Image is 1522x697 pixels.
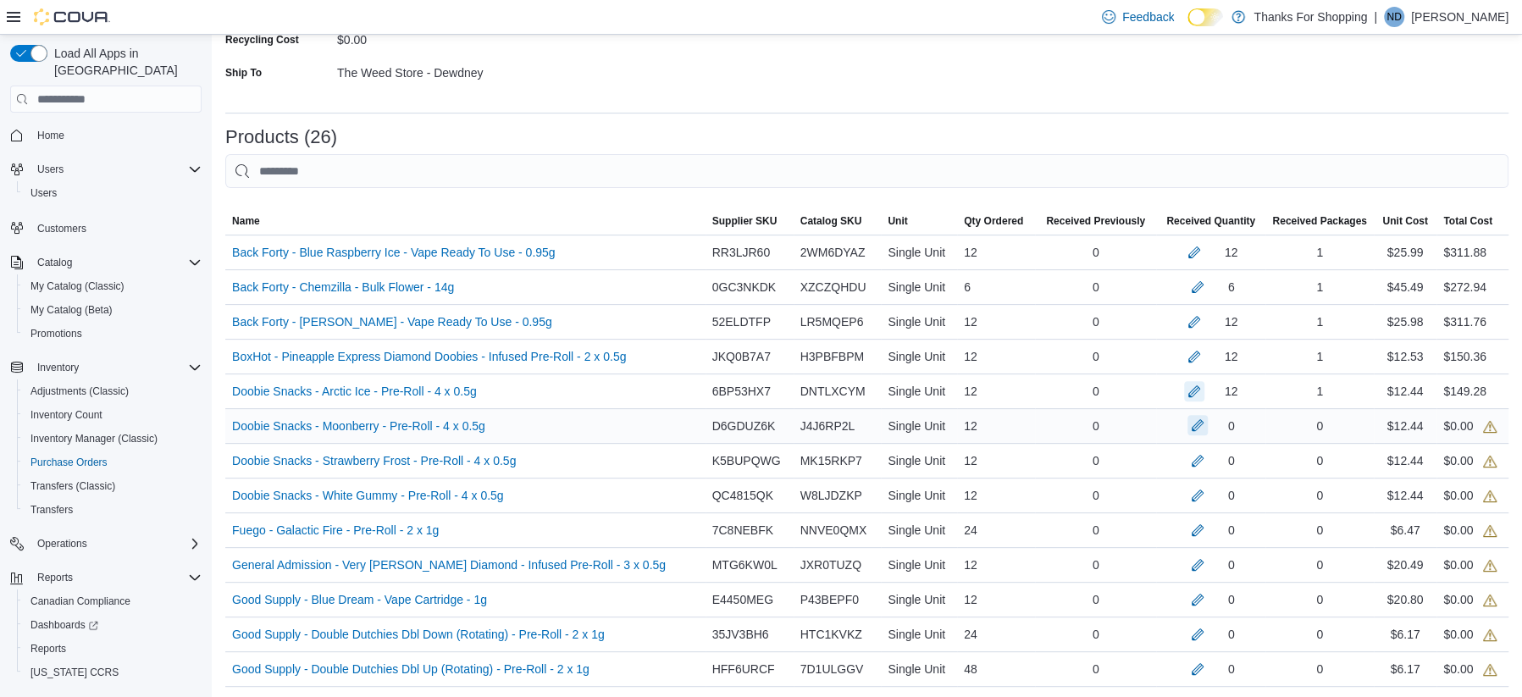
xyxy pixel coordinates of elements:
[957,478,1035,512] div: 12
[337,59,564,80] div: The Weed Store - Dewdney
[1265,513,1373,547] div: 0
[881,270,957,304] div: Single Unit
[232,555,666,575] a: General Admission - Very [PERSON_NAME] Diamond - Infused Pre-Roll - 3 x 0.5g
[24,324,89,344] a: Promotions
[957,409,1035,443] div: 12
[3,566,208,589] button: Reports
[957,652,1035,686] div: 48
[1374,374,1436,408] div: $12.44
[30,618,98,632] span: Dashboards
[1374,235,1436,269] div: $25.99
[24,476,122,496] a: Transfers (Classic)
[1443,589,1497,610] div: $0.00
[232,451,516,471] a: Doobie Snacks - Strawberry Frost - Pre-Roll - 4 x 0.5g
[30,456,108,469] span: Purchase Orders
[24,183,64,203] a: Users
[24,405,109,425] a: Inventory Count
[1384,7,1404,27] div: Nikki Dusyk
[712,312,771,332] span: 52ELDTFP
[24,662,125,683] a: [US_STATE] CCRS
[1374,652,1436,686] div: $6.17
[24,615,202,635] span: Dashboards
[17,637,208,661] button: Reports
[37,222,86,235] span: Customers
[712,555,778,575] span: MTG6KW0L
[1166,214,1255,228] span: Received Quantity
[232,242,556,263] a: Back Forty - Blue Raspberry Ice - Vape Ready To Use - 0.95g
[30,479,115,493] span: Transfers (Classic)
[800,242,866,263] span: 2WM6DYAZ
[1225,346,1238,367] div: 12
[24,662,202,683] span: Washington CCRS
[232,214,260,228] span: Name
[712,659,775,679] span: HFF6URCF
[24,405,202,425] span: Inventory Count
[24,591,202,611] span: Canadian Compliance
[1035,583,1155,617] div: 0
[800,555,861,575] span: JXR0TUZQ
[800,624,862,644] span: HTC1KVKZ
[800,520,867,540] span: NNVE0QMX
[712,416,776,436] span: D6GDUZ6K
[24,429,164,449] a: Inventory Manager (Classic)
[957,548,1035,582] div: 12
[1265,305,1373,339] div: 1
[17,274,208,298] button: My Catalog (Classic)
[1228,659,1235,679] div: 0
[1374,270,1436,304] div: $45.49
[3,532,208,556] button: Operations
[17,474,208,498] button: Transfers (Classic)
[1035,513,1155,547] div: 0
[1443,485,1497,506] div: $0.00
[17,451,208,474] button: Purchase Orders
[800,381,866,401] span: DNTLXCYM
[30,124,202,146] span: Home
[1122,8,1174,25] span: Feedback
[337,26,564,47] div: $0.00
[1225,242,1238,263] div: 12
[1374,583,1436,617] div: $20.80
[1265,478,1373,512] div: 0
[1386,7,1401,27] span: ND
[964,214,1023,228] span: Qty Ordered
[800,451,862,471] span: MK15RKP7
[1265,444,1373,478] div: 0
[3,251,208,274] button: Catalog
[712,242,770,263] span: RR3LJR60
[24,183,202,203] span: Users
[1035,548,1155,582] div: 0
[30,666,119,679] span: [US_STATE] CCRS
[17,298,208,322] button: My Catalog (Beta)
[1228,589,1235,610] div: 0
[712,214,778,228] span: Supplier SKU
[881,340,957,373] div: Single Unit
[1443,381,1486,401] div: $149.28
[232,346,626,367] a: BoxHot - Pineapple Express Diamond Doobies - Infused Pre-Roll - 2 x 0.5g
[225,207,706,235] button: Name
[881,444,957,478] div: Single Unit
[24,476,202,496] span: Transfers (Classic)
[712,589,773,610] span: E4450MEG
[232,659,589,679] a: Good Supply - Double Dutchies Dbl Up (Rotating) - Pre-Roll - 2 x 1g
[30,384,129,398] span: Adjustments (Classic)
[17,613,208,637] a: Dashboards
[17,589,208,613] button: Canadian Compliance
[24,452,202,473] span: Purchase Orders
[232,381,477,401] a: Doobie Snacks - Arctic Ice - Pre-Roll - 4 x 0.5g
[37,571,73,584] span: Reports
[1374,478,1436,512] div: $12.44
[888,214,907,228] span: Unit
[1228,277,1235,297] div: 6
[1228,416,1235,436] div: 0
[1254,7,1367,27] p: Thanks For Shopping
[30,595,130,608] span: Canadian Compliance
[225,33,299,47] label: Recycling Cost
[1228,624,1235,644] div: 0
[30,219,93,239] a: Customers
[881,513,957,547] div: Single Unit
[712,624,769,644] span: 35JV3BH6
[1225,381,1238,401] div: 12
[1035,270,1155,304] div: 0
[1374,617,1436,651] div: $6.17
